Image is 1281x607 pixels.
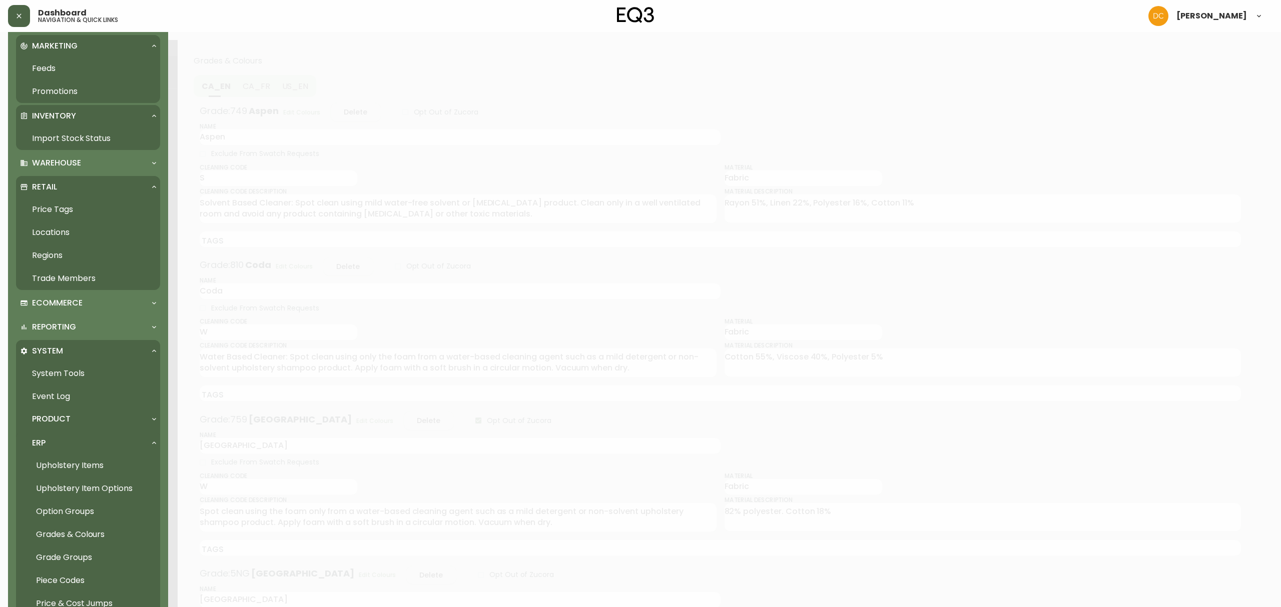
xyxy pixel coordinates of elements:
[16,523,160,546] a: Grades & Colours
[16,127,160,150] a: Import Stock Status
[38,17,118,23] h5: navigation & quick links
[16,35,160,57] div: Marketing
[16,80,160,103] a: Promotions
[32,321,76,332] p: Reporting
[32,437,46,448] p: ERP
[16,477,160,500] a: Upholstery Item Options
[16,362,160,385] a: System Tools
[1176,12,1247,20] span: [PERSON_NAME]
[32,297,83,308] p: Ecommerce
[16,454,160,477] a: Upholstery Items
[32,110,76,121] p: Inventory
[16,176,160,198] div: Retail
[16,57,160,80] a: Feeds
[32,413,71,424] p: Product
[32,181,57,192] p: Retail
[16,340,160,362] div: System
[617,7,654,23] img: logo
[16,152,160,174] div: Warehouse
[32,157,81,168] p: Warehouse
[16,316,160,338] div: Reporting
[16,569,160,592] a: Piece Codes
[16,500,160,523] a: Option Groups
[1148,6,1168,26] img: 7eb451d6983258353faa3212700b340b
[16,292,160,314] div: Ecommerce
[16,408,160,430] div: Product
[16,221,160,244] a: Locations
[16,385,160,408] a: Event Log
[16,198,160,221] a: Price Tags
[16,267,160,290] a: Trade Members
[16,105,160,127] div: Inventory
[32,40,78,51] p: Marketing
[16,244,160,267] a: Regions
[16,432,160,454] div: ERP
[16,546,160,569] a: Grade Groups
[38,9,87,17] span: Dashboard
[32,345,63,356] p: System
